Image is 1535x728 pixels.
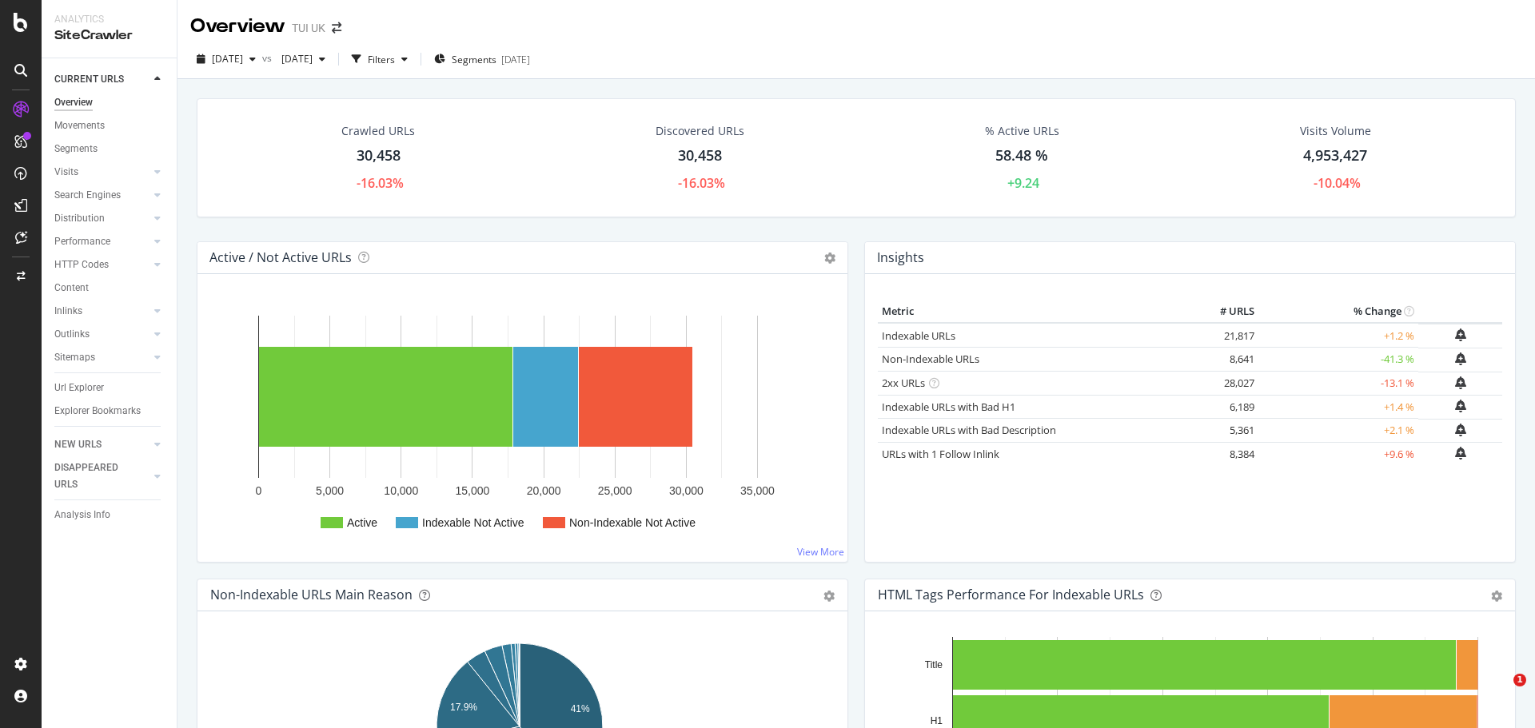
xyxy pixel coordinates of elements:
text: 5,000 [316,484,344,497]
div: Content [54,280,89,296]
div: Overview [190,13,285,40]
a: Movements [54,117,165,134]
div: Segments [54,141,98,157]
svg: A chart. [210,300,835,549]
i: Options [824,253,835,264]
div: Filters [368,53,395,66]
a: Distribution [54,210,150,227]
a: Url Explorer [54,380,165,396]
a: Performance [54,233,150,250]
a: HTTP Codes [54,257,150,273]
div: Discovered URLs [656,123,744,139]
div: 58.48 % [995,145,1048,166]
div: Non-Indexable URLs Main Reason [210,587,413,603]
div: [DATE] [501,53,530,66]
span: Segments [452,53,496,66]
text: 35,000 [740,484,775,497]
div: Sitemaps [54,349,95,366]
div: Crawled URLs [341,123,415,139]
div: -16.03% [357,174,404,193]
a: Outlinks [54,326,150,343]
button: [DATE] [275,46,332,72]
a: DISAPPEARED URLS [54,459,150,493]
a: Overview [54,94,165,111]
div: Performance [54,233,110,250]
text: Title [925,659,943,670]
a: Visits [54,164,150,181]
div: TUI UK [292,20,325,36]
button: Segments[DATE] [428,46,536,72]
a: URLs with 1 Follow Inlink [882,447,999,461]
a: Indexable URLs with Bad H1 [882,400,1015,414]
text: 0 [256,484,262,497]
div: % Active URLs [985,123,1059,139]
a: Indexable URLs with Bad Description [882,423,1056,437]
a: Segments [54,141,165,157]
a: 2xx URLs [882,376,925,390]
text: H1 [931,715,943,726]
div: Overview [54,94,93,111]
a: Sitemaps [54,349,150,366]
div: +9.24 [1007,174,1039,193]
div: 4,953,427 [1303,145,1367,166]
td: 21,817 [1194,323,1258,348]
text: 30,000 [669,484,704,497]
div: bell-plus [1455,447,1466,459]
a: Explorer Bookmarks [54,403,165,420]
div: Outlinks [54,326,90,343]
td: +9.6 % [1258,442,1418,466]
div: 30,458 [678,145,722,166]
div: Inlinks [54,303,82,320]
button: [DATE] [190,46,262,72]
iframe: Intercom live chat [1481,674,1519,712]
a: NEW URLS [54,436,150,453]
a: CURRENT URLS [54,71,150,88]
text: 15,000 [456,484,490,497]
h4: Insights [877,247,924,269]
div: gear [823,591,835,602]
a: Search Engines [54,187,150,204]
div: Url Explorer [54,380,104,396]
a: Analysis Info [54,507,165,523]
td: 28,027 [1194,372,1258,396]
div: Search Engines [54,187,121,204]
text: Indexable Not Active [422,516,524,529]
div: bell-plus [1455,376,1466,389]
td: 5,361 [1194,419,1258,443]
div: bell-plus [1455,400,1466,412]
span: 2025 Aug. 9th [275,52,313,66]
button: Filters [345,46,414,72]
div: bell-plus [1455,352,1466,365]
text: 17.9% [450,702,477,713]
text: 41% [571,703,590,714]
div: HTML Tags Performance for Indexable URLs [878,587,1144,603]
div: Visits [54,164,78,181]
td: -41.3 % [1258,348,1418,372]
div: bell-plus [1455,424,1466,436]
a: Indexable URLs [882,328,955,343]
text: Non-Indexable Not Active [569,516,696,529]
td: +2.1 % [1258,419,1418,443]
td: -13.1 % [1258,372,1418,396]
div: Distribution [54,210,105,227]
td: +1.2 % [1258,323,1418,348]
text: Active [347,516,377,529]
td: +1.4 % [1258,395,1418,419]
a: Inlinks [54,303,150,320]
div: bell-plus [1455,328,1466,341]
div: -16.03% [678,174,725,193]
div: SiteCrawler [54,26,164,45]
a: Non-Indexable URLs [882,352,979,366]
a: Content [54,280,165,296]
div: gear [1491,591,1502,602]
td: 8,641 [1194,348,1258,372]
span: 1 [1513,674,1526,686]
span: 2025 Sep. 22nd [212,52,243,66]
div: Analysis Info [54,507,110,523]
div: DISAPPEARED URLS [54,459,135,493]
text: 25,000 [598,484,632,497]
text: 10,000 [384,484,418,497]
div: NEW URLS [54,436,102,453]
span: vs [262,51,275,65]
